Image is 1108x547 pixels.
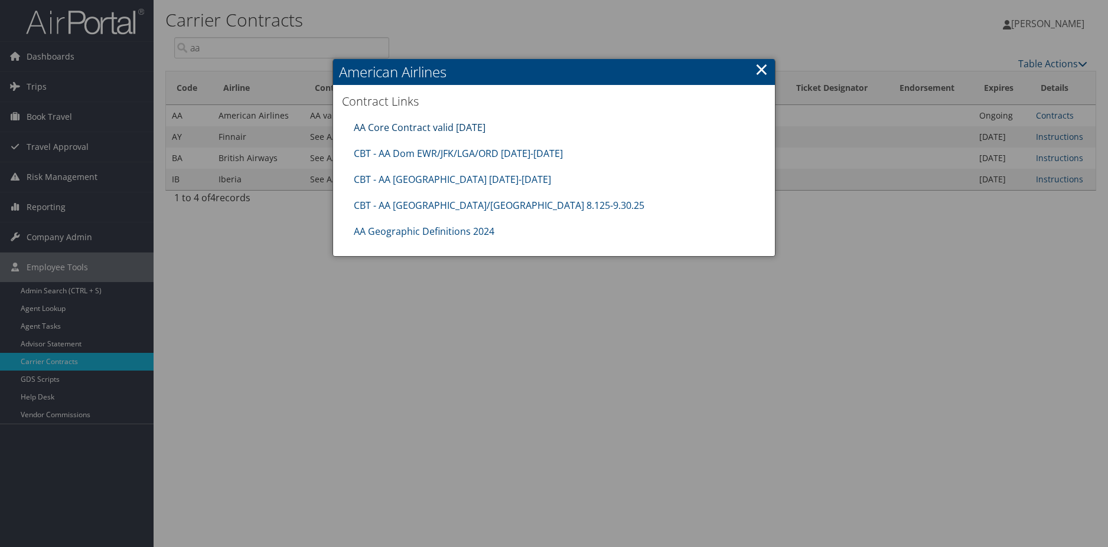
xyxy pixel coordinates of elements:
a: CBT - AA Dom EWR/JFK/LGA/ORD [DATE]-[DATE] [354,147,563,160]
h2: American Airlines [333,59,775,85]
a: × [755,57,768,81]
a: CBT - AA [GEOGRAPHIC_DATA]/[GEOGRAPHIC_DATA] 8.125-9.30.25 [354,199,644,212]
a: AA Geographic Definitions 2024 [354,225,494,238]
h3: Contract Links [342,93,766,110]
a: CBT - AA [GEOGRAPHIC_DATA] [DATE]-[DATE] [354,173,551,186]
a: AA Core Contract valid [DATE] [354,121,485,134]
